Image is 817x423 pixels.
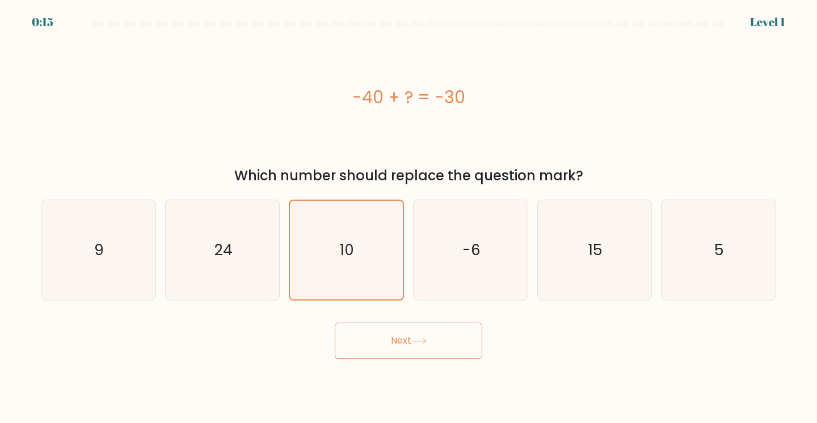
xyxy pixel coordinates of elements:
text: 24 [214,239,233,260]
text: 9 [95,239,104,260]
text: -6 [462,239,481,260]
div: Level 1 [750,14,785,31]
div: -40 + ? = -30 [41,84,776,110]
text: 15 [588,239,603,260]
button: Next [335,323,482,359]
div: 0:15 [32,14,53,31]
div: Which number should replace the question mark? [48,166,769,186]
text: 5 [715,239,725,260]
text: 10 [340,240,355,260]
